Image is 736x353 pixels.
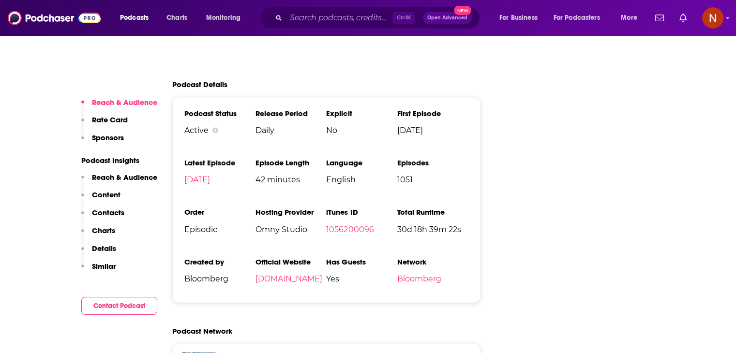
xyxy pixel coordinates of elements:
[81,262,116,279] button: Similar
[547,10,614,26] button: open menu
[81,98,157,116] button: Reach & Audience
[120,11,149,25] span: Podcasts
[184,175,210,184] a: [DATE]
[184,109,255,118] h3: Podcast Status
[326,126,397,135] span: No
[702,7,723,29] span: Logged in as AdelNBM
[554,11,600,25] span: For Podcasters
[199,10,253,26] button: open menu
[326,175,397,184] span: English
[397,109,468,118] h3: First Episode
[255,224,326,234] span: Omny Studio
[81,133,124,151] button: Sponsors
[92,226,115,235] p: Charts
[81,244,116,262] button: Details
[184,274,255,283] span: Bloomberg
[184,257,255,266] h3: Created by
[92,98,157,107] p: Reach & Audience
[160,10,193,26] a: Charts
[81,173,157,191] button: Reach & Audience
[255,274,322,283] a: [DOMAIN_NAME]
[81,190,120,208] button: Content
[92,133,124,142] p: Sponsors
[92,115,128,124] p: Rate Card
[184,158,255,167] h3: Latest Episode
[269,7,489,29] div: Search podcasts, credits, & more...
[326,257,397,266] h3: Has Guests
[651,10,668,26] a: Show notifications dropdown
[326,207,397,217] h3: iTunes ID
[172,326,232,335] h2: Podcast Network
[326,158,397,167] h3: Language
[621,11,637,25] span: More
[397,126,468,135] span: [DATE]
[92,244,116,253] p: Details
[255,158,326,167] h3: Episode Length
[392,12,415,24] span: Ctrl K
[92,173,157,182] p: Reach & Audience
[326,224,374,234] a: 1056200096
[427,15,467,20] span: Open Advanced
[397,224,468,234] span: 30d 18h 39m 22s
[423,12,472,24] button: Open AdvancedNew
[92,190,120,199] p: Content
[184,126,255,135] div: Active
[702,7,723,29] button: Show profile menu
[286,10,392,26] input: Search podcasts, credits, & more...
[81,115,128,133] button: Rate Card
[8,9,101,27] img: Podchaser - Follow, Share and Rate Podcasts
[326,109,397,118] h3: Explicit
[92,208,124,217] p: Contacts
[326,274,397,283] span: Yes
[255,126,326,135] span: Daily
[454,6,471,15] span: New
[255,257,326,266] h3: Official Website
[397,274,441,283] a: Bloomberg
[206,11,240,25] span: Monitoring
[92,262,116,271] p: Similar
[255,207,326,217] h3: Hosting Provider
[81,226,115,244] button: Charts
[172,80,227,89] h2: Podcast Details
[81,297,157,315] button: Contact Podcast
[397,257,468,266] h3: Network
[184,207,255,217] h3: Order
[397,158,468,167] h3: Episodes
[184,224,255,234] span: Episodic
[499,11,538,25] span: For Business
[81,208,124,226] button: Contacts
[614,10,649,26] button: open menu
[81,156,157,165] p: Podcast Insights
[493,10,550,26] button: open menu
[676,10,691,26] a: Show notifications dropdown
[255,109,326,118] h3: Release Period
[702,7,723,29] img: User Profile
[113,10,161,26] button: open menu
[255,175,326,184] span: 42 minutes
[166,11,187,25] span: Charts
[397,207,468,217] h3: Total Runtime
[397,175,468,184] span: 1051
